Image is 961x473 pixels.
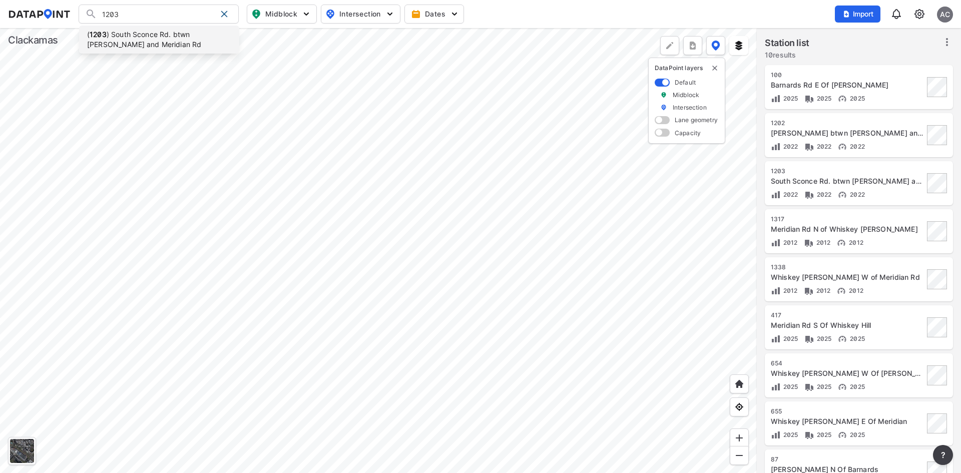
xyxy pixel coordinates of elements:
[804,238,814,248] img: Vehicle class
[804,190,814,200] img: Vehicle class
[771,176,924,186] div: South Sconce Rd. btwn Barlow Rd and Meridian Rd
[734,379,744,389] img: +XpAUvaXAN7GudzAAAAAElFTkSuQmCC
[847,143,865,150] span: 2022
[837,94,847,104] img: Vehicle speed
[804,286,814,296] img: Vehicle class
[771,238,781,248] img: Volume count
[675,129,701,137] label: Capacity
[655,64,719,72] p: DataPoint layers
[771,94,781,104] img: Volume count
[939,449,947,461] span: ?
[890,8,902,20] img: 8A77J+mXikMhHQAAAAASUVORK5CYII=
[771,382,781,392] img: Volume count
[846,287,863,294] span: 2012
[8,33,58,47] div: Clackamas
[814,431,832,438] span: 2025
[97,6,216,22] input: Search
[846,239,863,246] span: 2012
[771,128,924,138] div: Miller Rd btwn Barlow Rd and Meridian
[814,287,831,294] span: 2012
[814,239,831,246] span: 2012
[847,431,865,438] span: 2025
[781,431,798,438] span: 2025
[937,7,953,23] div: AC
[835,9,885,19] a: Import
[683,36,702,55] button: more
[837,334,847,344] img: Vehicle speed
[781,383,798,390] span: 2025
[8,437,36,465] div: Toggle basemap
[933,445,953,465] button: more
[711,64,719,72] button: delete
[771,368,924,378] div: Whiskey Hill Rd W Of Barlow
[771,407,924,415] div: 655
[847,191,865,198] span: 2022
[771,416,924,426] div: Whiskey Hill Rd E Of Meridian
[301,9,311,19] img: 5YPKRKmlfpI5mqlR8AD95paCi+0kK1fRFDJSaMmawlwaeJcJwk9O2fotCW5ve9gAAAAASUVORK5CYII=
[814,335,832,342] span: 2025
[804,382,814,392] img: Vehicle class
[730,374,749,393] div: Home
[913,8,925,20] img: cids17cp3yIFEOpj3V8A9qJSH103uA521RftCD4eeui4ksIb+krbm5XvIjxD52OS6NWLn9gAAAAAElFTkSuQmCC
[247,5,317,24] button: Midblock
[675,78,696,87] label: Default
[771,334,781,344] img: Volume count
[251,8,310,20] span: Midblock
[771,215,924,223] div: 1317
[771,80,924,90] div: Barnards Rd E Of Barlow
[385,9,395,19] img: 5YPKRKmlfpI5mqlR8AD95paCi+0kK1fRFDJSaMmawlwaeJcJwk9O2fotCW5ve9gAAAAASUVORK5CYII=
[413,9,457,19] span: Dates
[837,190,847,200] img: Vehicle speed
[804,94,814,104] img: Vehicle class
[90,30,107,39] strong: 1203
[675,116,718,124] label: Lane geometry
[216,6,232,22] div: Clear search
[814,143,832,150] span: 2022
[730,397,749,416] div: View my location
[449,9,459,19] img: 5YPKRKmlfpI5mqlR8AD95paCi+0kK1fRFDJSaMmawlwaeJcJwk9O2fotCW5ve9gAAAAASUVORK5CYII=
[711,64,719,72] img: close-external-leyer.3061a1c7.svg
[781,143,798,150] span: 2022
[771,167,924,175] div: 1203
[804,142,814,152] img: Vehicle class
[847,95,865,102] span: 2025
[771,190,781,200] img: Volume count
[411,9,421,19] img: calendar-gold.39a51dde.svg
[250,8,262,20] img: map_pin_mid.602f9df1.svg
[730,446,749,465] div: Zoom out
[771,71,924,79] div: 100
[837,142,847,152] img: Vehicle speed
[835,6,880,23] button: Import
[730,428,749,447] div: Zoom in
[781,335,798,342] span: 2025
[771,455,924,463] div: 87
[842,10,850,18] img: file_add.62c1e8a2.svg
[781,95,798,102] span: 2025
[771,320,924,330] div: Meridian Rd S Of Whiskey Hill
[771,272,924,282] div: Whiskey Hill Rd W of Meridian Rd
[837,382,847,392] img: Vehicle speed
[841,9,874,19] span: Import
[814,383,832,390] span: 2025
[711,41,720,51] img: data-point-layers.37681fc9.svg
[771,119,924,127] div: 1202
[321,5,400,24] button: Intersection
[734,450,744,460] img: MAAAAAElFTkSuQmCC
[660,103,667,112] img: marker_Intersection.6861001b.svg
[781,191,798,198] span: 2022
[847,335,865,342] span: 2025
[765,36,809,50] label: Station list
[814,95,832,102] span: 2025
[665,41,675,51] img: +Dz8AAAAASUVORK5CYII=
[765,50,809,60] label: 10 results
[404,5,464,24] button: Dates
[79,26,239,54] li: ( ) South Sconce Rd. btwn [PERSON_NAME] and Meridian Rd
[734,41,744,51] img: layers.ee07997e.svg
[781,287,798,294] span: 2012
[324,8,336,20] img: map_pin_int.54838e6b.svg
[734,433,744,443] img: ZvzfEJKXnyWIrJytrsY285QMwk63cM6Drc+sIAAAAASUVORK5CYII=
[804,430,814,440] img: Vehicle class
[847,383,865,390] span: 2025
[771,224,924,234] div: Meridian Rd N of Whiskey Hill Rd
[804,334,814,344] img: Vehicle class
